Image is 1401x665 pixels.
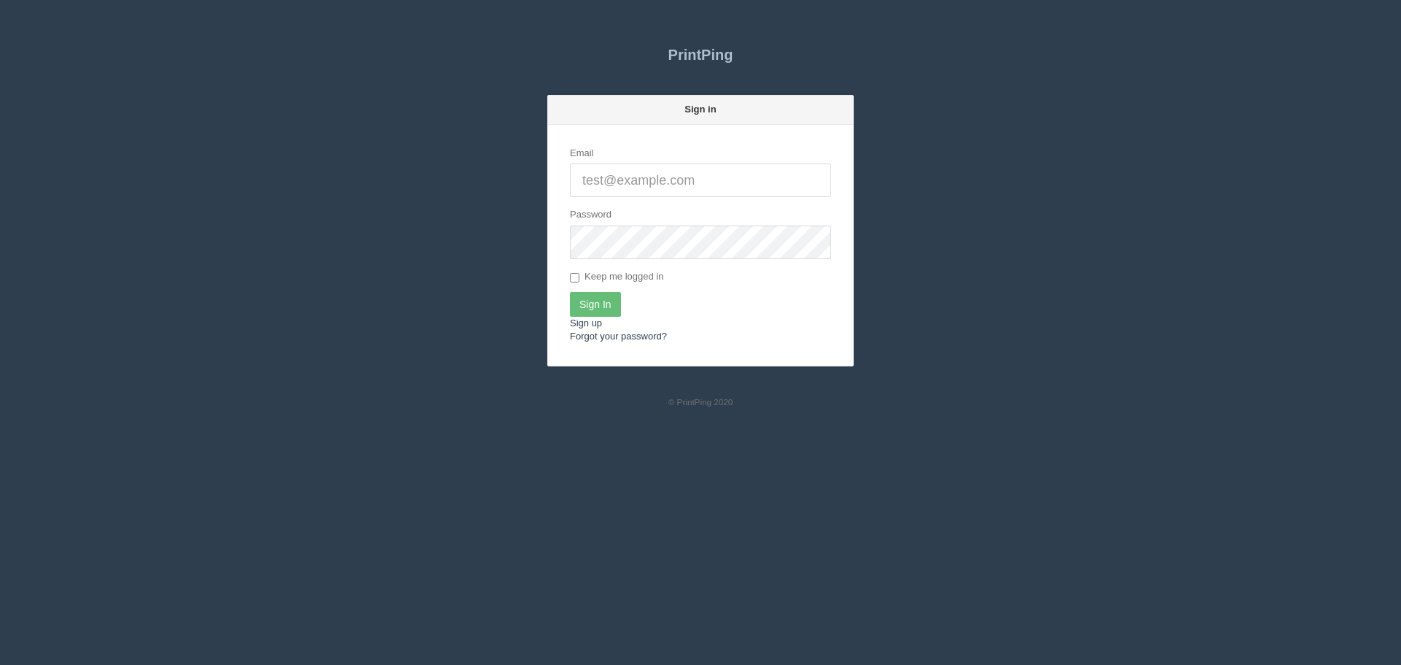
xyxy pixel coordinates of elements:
a: Sign up [570,318,602,328]
input: Keep me logged in [570,273,579,282]
a: Forgot your password? [570,331,667,342]
input: Sign In [570,292,621,317]
label: Password [570,208,611,222]
input: test@example.com [570,164,831,197]
small: © PrintPing 2020 [668,397,733,407]
label: Keep me logged in [570,270,663,285]
strong: Sign in [684,104,716,115]
label: Email [570,147,594,161]
a: PrintPing [547,36,854,73]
